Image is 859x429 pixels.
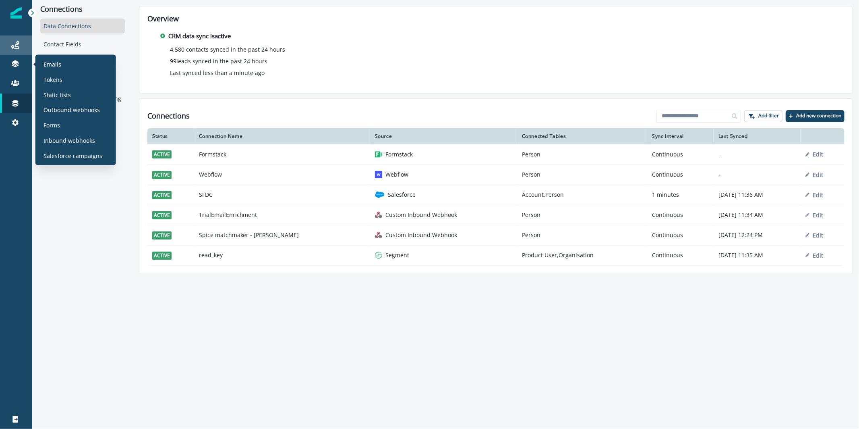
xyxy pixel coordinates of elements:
td: SFDC [194,185,370,205]
p: 4,580 contacts synced in the past 24 hours [170,45,285,54]
img: salesforce [375,190,385,200]
button: Edit [805,211,823,219]
p: - [718,150,796,158]
button: Edit [805,191,823,199]
a: activeTrialEmailEnrichmentgeneric inbound webhookCustom Inbound WebhookPersonContinuous[DATE] 11:... [147,205,845,225]
p: Add new connection [796,113,841,119]
div: Contact Fields [40,37,125,52]
p: CRM data sync is active [168,31,231,41]
td: Continuous [647,144,714,165]
img: formstack [375,151,382,158]
p: Static lists [43,90,71,99]
p: Edit [813,150,823,158]
div: Source [375,133,512,140]
td: Account,Person [517,185,647,205]
a: activeFormstackformstackFormstackPersonContinuous-Edit [147,144,845,165]
p: [DATE] 11:36 AM [718,191,796,199]
p: [DATE] 11:35 AM [718,251,796,259]
p: Webflow [385,171,408,179]
div: Status [152,133,189,140]
a: activeSFDCsalesforceSalesforceAccount,Person1 minutes[DATE] 11:36 AMEdit [147,185,845,205]
td: Continuous [647,205,714,225]
div: Data Connections [40,19,125,33]
p: [DATE] 12:24 PM [718,231,796,239]
p: Connections [40,5,125,14]
td: Continuous [647,165,714,185]
p: Custom Inbound Webhook [385,231,457,239]
p: Edit [813,191,823,199]
a: Tokens [39,73,113,85]
p: Edit [813,252,823,259]
p: Formstack [385,150,413,158]
a: Inbound webhooks [39,135,113,147]
button: Edit [805,231,823,239]
p: Custom Inbound Webhook [385,211,457,219]
p: Emails [43,60,61,68]
h1: Connections [147,112,190,121]
p: Edit [813,171,823,179]
div: Connected Tables [522,133,642,140]
button: Edit [805,171,823,179]
p: - [718,171,796,179]
p: Salesforce [388,191,416,199]
td: Person [517,144,647,165]
p: Segment [385,251,409,259]
button: Edit [805,252,823,259]
span: active [152,231,172,239]
p: Inbound webhooks [43,136,95,145]
td: Webflow [194,165,370,185]
a: activeSpice matchmaker - [PERSON_NAME]generic inbound webhookCustom Inbound WebhookPersonContinuo... [147,225,845,245]
span: active [152,191,172,199]
p: Salesforce campaigns [43,152,102,160]
button: Add new connection [786,110,845,122]
p: Edit [813,211,823,219]
div: Connection Name [199,133,365,140]
td: TrialEmailEnrichment [194,205,370,225]
img: webflow [375,171,382,178]
p: Last synced less than a minute ago [170,69,265,77]
p: Tokens [43,75,62,83]
h2: Overview [147,15,845,23]
span: active [152,252,172,260]
span: active [152,171,172,179]
p: Outbound webhooks [43,106,100,114]
td: Continuous [647,245,714,265]
td: Person [517,165,647,185]
button: Add filter [744,110,782,122]
td: Formstack [194,144,370,165]
a: Forms [39,119,113,131]
td: Continuous [647,225,714,245]
td: Person [517,225,647,245]
p: Add filter [758,113,779,119]
a: Static lists [39,89,113,101]
img: generic inbound webhook [375,211,382,219]
img: segment [375,252,382,259]
a: Outbound webhooks [39,104,113,116]
td: 1 minutes [647,185,714,205]
span: active [152,150,172,158]
p: Forms [43,121,60,129]
td: read_key [194,245,370,265]
img: Inflection [10,7,22,19]
div: Sync Interval [652,133,709,140]
a: activeread_keysegmentSegmentProduct User,OrganisationContinuous[DATE] 11:35 AMEdit [147,245,845,265]
a: Emails [39,58,113,70]
td: Product User,Organisation [517,245,647,265]
div: Last Synced [718,133,796,140]
a: Salesforce campaigns [39,150,113,162]
span: active [152,211,172,219]
button: Edit [805,150,823,158]
td: Person [517,205,647,225]
img: generic inbound webhook [375,231,382,239]
p: [DATE] 11:34 AM [718,211,796,219]
p: 99 leads synced in the past 24 hours [170,57,267,65]
td: Spice matchmaker - [PERSON_NAME] [194,225,370,245]
p: Edit [813,231,823,239]
a: activeWebflowwebflowWebflowPersonContinuous-Edit [147,165,845,185]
